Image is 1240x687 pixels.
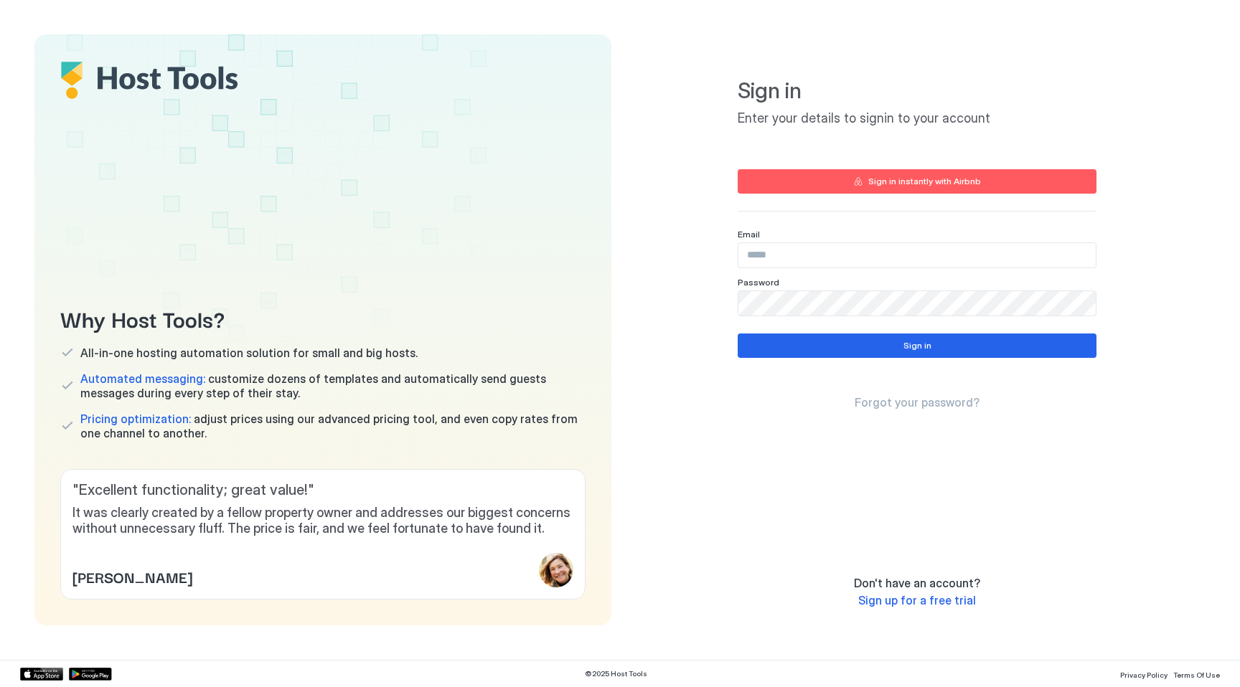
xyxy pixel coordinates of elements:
span: Don't have an account? [854,576,980,590]
span: Sign in [738,77,1096,105]
span: Why Host Tools? [60,302,586,334]
span: It was clearly created by a fellow property owner and addresses our biggest concerns without unne... [72,505,573,537]
a: Google Play Store [69,668,112,681]
a: Forgot your password? [855,395,980,410]
div: profile [539,553,573,587]
a: Sign up for a free trial [858,593,976,608]
a: App Store [20,668,63,681]
span: " Excellent functionality; great value! " [72,481,573,499]
span: Terms Of Use [1173,671,1220,679]
span: © 2025 Host Tools [585,669,647,678]
span: Password [738,277,779,288]
span: Pricing optimization: [80,412,191,426]
span: Privacy Policy [1120,671,1168,679]
span: Email [738,229,760,240]
span: Sign up for a free trial [858,593,976,607]
span: customize dozens of templates and automatically send guests messages during every step of their s... [80,371,586,400]
span: [PERSON_NAME] [72,566,192,587]
button: Sign in instantly with Airbnb [738,169,1096,194]
div: Sign in [903,339,931,352]
input: Input Field [738,291,1096,316]
span: Automated messaging: [80,371,205,386]
span: Enter your details to signin to your account [738,110,1096,127]
span: All-in-one hosting automation solution for small and big hosts. [80,346,418,360]
div: Sign in instantly with Airbnb [868,175,981,188]
button: Sign in [738,333,1096,358]
a: Privacy Policy [1120,666,1168,681]
a: Terms Of Use [1173,666,1220,681]
input: Input Field [738,243,1096,267]
span: adjust prices using our advanced pricing tool, and even copy rates from one channel to another. [80,412,586,440]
